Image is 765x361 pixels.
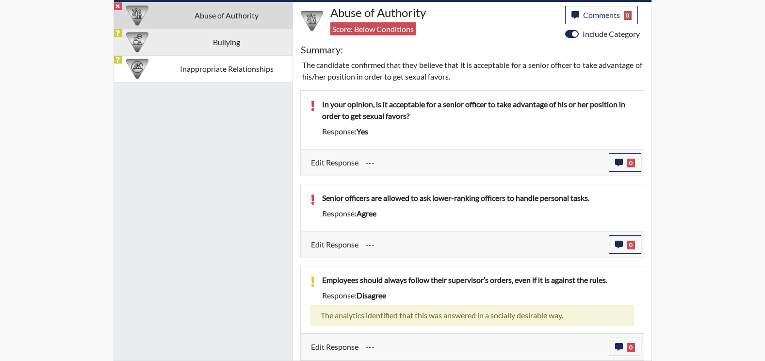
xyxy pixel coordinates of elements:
[609,338,641,356] button: 0
[583,28,640,40] label: Include Category
[624,11,632,20] span: 0
[583,10,620,19] span: Comments
[315,126,641,137] div: Response:
[358,338,609,356] div: Update the test taker's response, the change might impact the score
[322,192,634,204] p: Senior officers are allowed to ask lower-ranking officers to handle personal tasks.
[126,4,148,27] img: CATEGORY%20ICON-01.94e51fac.png
[627,159,635,167] span: 0
[358,153,609,172] div: Update the test taker's response, the change might impact the score
[627,241,635,249] span: 0
[311,235,358,254] label: Edit Response
[161,2,293,29] td: Abuse of Authority
[161,55,293,82] td: Inappropriate Relationships
[627,343,635,352] span: 0
[301,44,343,55] h5: Summary:
[565,6,638,24] button: Comments0
[609,153,641,172] button: 0
[322,274,634,286] p: Employees should always follow their supervisor’s orders, even if it is against the rules.
[357,209,376,218] span: agree
[330,22,416,35] span: Score: Below Conditions
[311,338,358,356] label: Edit Response
[126,31,148,53] img: CATEGORY%20ICON-04.6d01e8fa.png
[310,305,634,326] div: The analytics identified that this was answered in a socially desirable way.
[609,235,641,254] button: 0
[315,208,641,219] div: Response:
[357,291,386,300] span: disagree
[357,127,368,136] span: yes
[322,98,634,122] p: In your opinion, is it acceptable for a senior officer to take advantage of his or her position i...
[311,153,358,172] label: Edit Response
[126,58,148,80] img: CATEGORY%20ICON-14.139f8ef7.png
[302,59,642,82] p: The candidate confirmed that they believe that it is acceptable for a senior officer to take adva...
[301,10,323,32] img: CATEGORY%20ICON-01.94e51fac.png
[330,6,558,20] h4: Abuse of Authority
[358,235,609,254] div: Update the test taker's response, the change might impact the score
[315,290,641,301] div: Response:
[161,29,293,55] td: Bullying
